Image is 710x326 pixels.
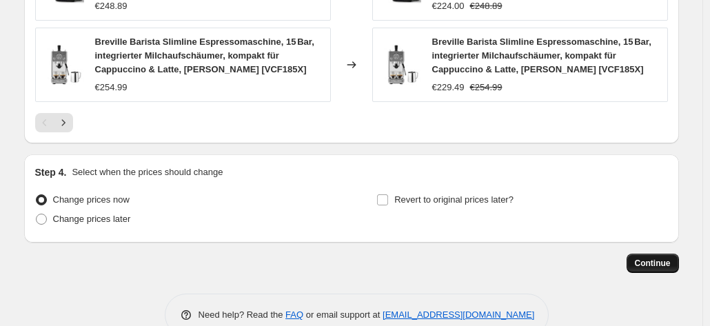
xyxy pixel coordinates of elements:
[635,258,671,269] span: Continue
[53,214,131,224] span: Change prices later
[383,309,534,320] a: [EMAIL_ADDRESS][DOMAIN_NAME]
[54,113,73,132] button: Next
[432,37,651,74] span: Breville Barista Slimline Espressomaschine, 15 Bar, integrierter Milchaufschäumer, kompakt für Ca...
[380,44,421,85] img: 71mDfkybzzL_80x.jpg
[35,165,67,179] h2: Step 4.
[35,113,73,132] nav: Pagination
[43,44,84,85] img: 71mDfkybzzL_80x.jpg
[53,194,130,205] span: Change prices now
[432,81,465,94] div: €229.49
[199,309,286,320] span: Need help? Read the
[470,81,503,94] strike: €254.99
[95,37,314,74] span: Breville Barista Slimline Espressomaschine, 15 Bar, integrierter Milchaufschäumer, kompakt für Ca...
[303,309,383,320] span: or email support at
[72,165,223,179] p: Select when the prices should change
[95,81,128,94] div: €254.99
[285,309,303,320] a: FAQ
[627,254,679,273] button: Continue
[394,194,514,205] span: Revert to original prices later?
